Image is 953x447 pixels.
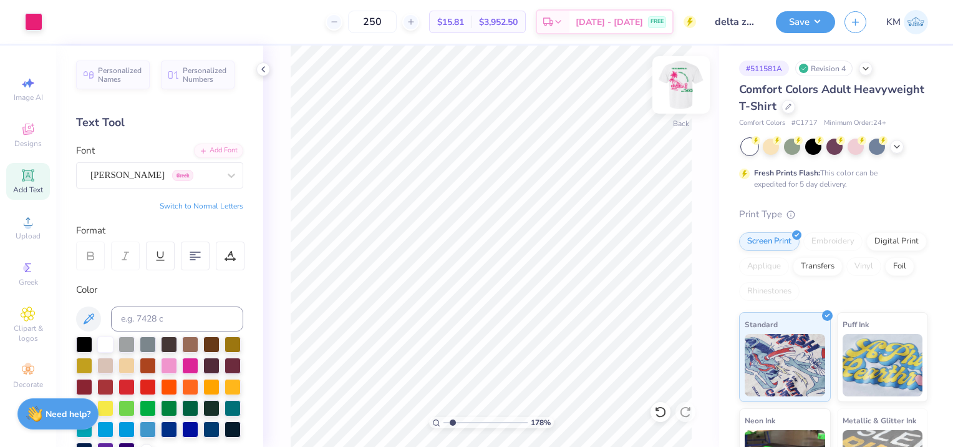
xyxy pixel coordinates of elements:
span: Neon Ink [745,414,775,427]
img: Standard [745,334,825,396]
span: Minimum Order: 24 + [824,118,886,129]
span: KM [886,15,901,29]
span: Greek [19,277,38,287]
span: Decorate [13,380,43,390]
span: Metallic & Glitter Ink [843,414,916,427]
div: Text Tool [76,114,243,131]
strong: Fresh Prints Flash: [754,168,820,178]
div: Format [76,223,244,238]
div: Transfers [793,257,843,276]
span: $3,952.50 [479,16,518,29]
button: Switch to Normal Letters [160,201,243,211]
span: Personalized Names [98,66,142,84]
div: Vinyl [846,257,881,276]
input: e.g. 7428 c [111,307,243,332]
label: Font [76,144,95,158]
span: Add Text [13,185,43,195]
div: Color [76,283,243,297]
span: Designs [14,139,42,149]
span: Standard [745,318,778,331]
div: Applique [739,257,789,276]
img: Kylia Mease [904,10,928,34]
span: $15.81 [437,16,464,29]
a: KM [886,10,928,34]
strong: Need help? [46,408,90,420]
span: Puff Ink [843,318,869,331]
span: 178 % [531,417,551,428]
div: # 511581A [739,61,789,76]
span: Image AI [14,92,43,102]
div: Revision 4 [795,61,853,76]
input: Untitled Design [705,9,767,34]
div: This color can be expedited for 5 day delivery. [754,167,907,190]
span: Upload [16,231,41,241]
div: Print Type [739,207,928,222]
img: Puff Ink [843,334,923,396]
div: Add Font [194,144,243,158]
span: Comfort Colors [739,118,785,129]
div: Foil [885,257,914,276]
div: Back [673,118,689,129]
span: Clipart & logos [6,323,50,343]
span: # C1717 [791,118,818,129]
span: FREE [651,17,664,26]
button: Save [776,11,835,33]
div: Rhinestones [739,282,800,301]
div: Digital Print [866,232,927,251]
span: Personalized Numbers [183,66,227,84]
div: Embroidery [803,232,863,251]
span: [DATE] - [DATE] [576,16,643,29]
input: – – [348,11,397,33]
span: Comfort Colors Adult Heavyweight T-Shirt [739,82,924,114]
div: Screen Print [739,232,800,251]
img: Back [656,60,706,110]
